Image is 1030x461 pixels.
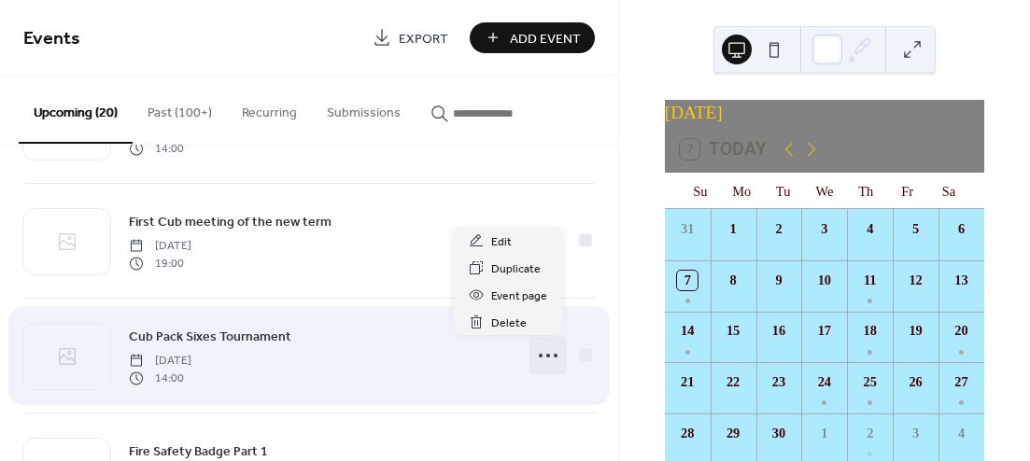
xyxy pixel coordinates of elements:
[769,372,789,393] div: 23
[860,219,881,240] div: 4
[814,424,835,444] div: 1
[814,219,835,240] div: 3
[769,219,789,240] div: 2
[860,321,881,342] div: 18
[928,173,969,210] div: Sa
[906,372,926,393] div: 26
[677,219,698,240] div: 31
[952,321,972,342] div: 20
[129,213,332,232] span: First Cub meeting of the new term
[399,29,448,49] span: Export
[129,328,291,347] span: Cub Pack Sixes Tournament
[510,29,581,49] span: Add Event
[886,173,927,210] div: Fr
[814,321,835,342] div: 17
[129,370,191,386] span: 14:00
[952,372,972,393] div: 27
[906,271,926,291] div: 12
[677,372,698,393] div: 21
[677,424,698,444] div: 28
[952,271,972,291] div: 13
[814,271,835,291] div: 10
[723,321,743,342] div: 15
[491,259,541,279] span: Duplicate
[762,173,803,210] div: Tu
[19,76,133,144] button: Upcoming (20)
[677,271,698,291] div: 7
[680,173,721,210] div: Su
[814,372,835,393] div: 24
[723,372,743,393] div: 22
[23,21,80,57] span: Events
[860,372,881,393] div: 25
[906,424,926,444] div: 3
[721,173,762,210] div: Mo
[677,321,698,342] div: 14
[769,271,789,291] div: 9
[860,424,881,444] div: 2
[804,173,845,210] div: We
[845,173,886,210] div: Th
[129,211,332,232] a: First Cub meeting of the new term
[129,255,191,272] span: 19:00
[129,140,191,157] span: 14:00
[906,219,926,240] div: 5
[491,232,512,252] span: Edit
[133,76,227,142] button: Past (100+)
[952,424,972,444] div: 4
[129,353,191,370] span: [DATE]
[723,219,743,240] div: 1
[491,286,547,306] span: Event page
[906,321,926,342] div: 19
[860,271,881,291] div: 11
[470,22,595,53] button: Add Event
[129,326,291,347] a: Cub Pack Sixes Tournament
[769,424,789,444] div: 30
[723,271,743,291] div: 8
[359,22,462,53] a: Export
[129,238,191,255] span: [DATE]
[769,321,789,342] div: 16
[491,314,527,333] span: Delete
[665,100,984,127] div: [DATE]
[227,76,312,142] button: Recurring
[952,219,972,240] div: 6
[723,424,743,444] div: 29
[312,76,416,142] button: Submissions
